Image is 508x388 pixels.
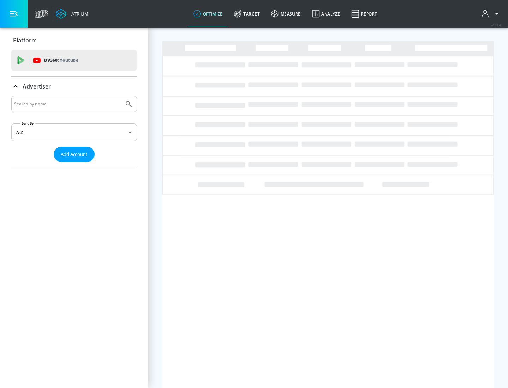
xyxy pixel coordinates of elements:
div: Platform [11,30,137,50]
div: DV360: Youtube [11,50,137,71]
a: measure [265,1,306,26]
p: DV360: [44,56,78,64]
nav: list of Advertiser [11,162,137,168]
div: Advertiser [11,96,137,168]
span: v 4.32.0 [491,23,501,27]
a: Atrium [56,8,89,19]
button: Add Account [54,147,95,162]
input: Search by name [14,99,121,109]
label: Sort By [20,121,35,126]
a: Analyze [306,1,346,26]
a: optimize [188,1,228,26]
p: Advertiser [23,83,51,90]
div: Atrium [68,11,89,17]
div: Advertiser [11,77,137,96]
span: Add Account [61,150,87,158]
div: A-Z [11,123,137,141]
p: Platform [13,36,37,44]
a: Target [228,1,265,26]
a: Report [346,1,383,26]
p: Youtube [60,56,78,64]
